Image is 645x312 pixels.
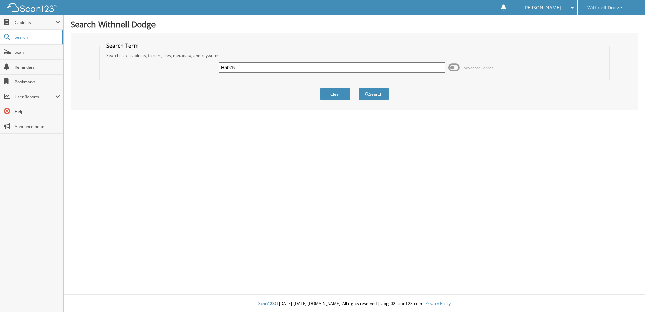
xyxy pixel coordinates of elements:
span: Bookmarks [15,79,60,85]
span: Search [15,34,59,40]
h1: Search Withnell Dodge [71,19,638,30]
div: © [DATE]-[DATE] [DOMAIN_NAME]. All rights reserved | appg02-scan123-com | [64,295,645,312]
span: Scan123 [258,301,275,306]
span: Withnell Dodge [587,6,622,10]
button: Search [359,88,389,100]
iframe: Chat Widget [611,280,645,312]
span: Cabinets [15,20,55,25]
span: Advanced Search [464,65,494,70]
button: Clear [320,88,350,100]
span: [PERSON_NAME] [523,6,561,10]
div: Searches all cabinets, folders, files, metadata, and keywords [103,53,606,58]
span: Scan [15,49,60,55]
legend: Search Term [103,42,142,49]
a: Privacy Policy [425,301,451,306]
span: Help [15,109,60,114]
span: Announcements [15,124,60,129]
span: User Reports [15,94,55,100]
span: Reminders [15,64,60,70]
img: scan123-logo-white.svg [7,3,57,12]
